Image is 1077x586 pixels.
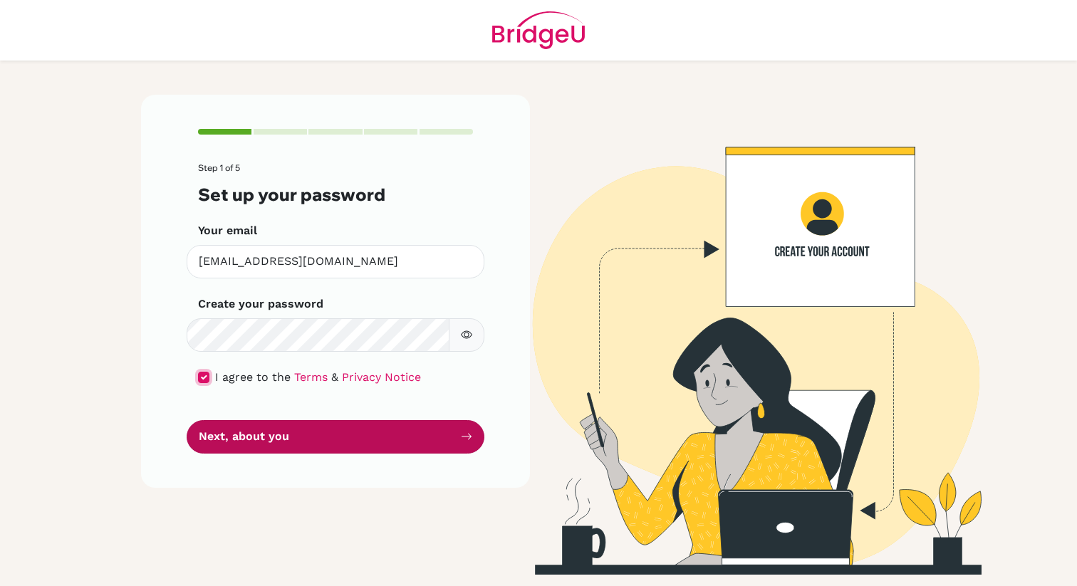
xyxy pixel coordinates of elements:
span: & [331,370,338,384]
label: Create your password [198,295,323,313]
input: Insert your email* [187,245,484,278]
a: Terms [294,370,328,384]
h3: Set up your password [198,184,473,205]
a: Privacy Notice [342,370,421,384]
label: Your email [198,222,257,239]
button: Next, about you [187,420,484,454]
span: Step 1 of 5 [198,162,240,173]
span: I agree to the [215,370,291,384]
